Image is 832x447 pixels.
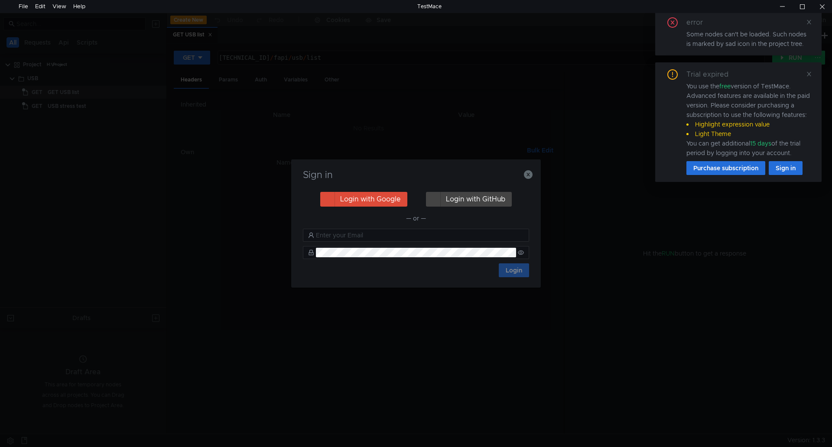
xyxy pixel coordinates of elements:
[686,129,811,139] li: Light Theme
[686,29,811,49] div: Some nodes can't be loaded. Such nodes is marked by sad icon in the project tree.
[302,170,530,180] h3: Sign in
[316,230,524,240] input: Enter your Email
[686,17,713,28] div: error
[686,69,739,80] div: Trial expired
[719,82,731,90] span: free
[426,192,512,207] button: Login with GitHub
[303,213,529,223] div: — or —
[686,161,765,175] button: Purchase subscription
[320,192,407,207] button: Login with Google
[686,81,811,158] div: You use the version of TestMace. Advanced features are available in the paid version. Please cons...
[686,139,811,158] div: You can get additional of the trial period by logging into your account.
[686,120,811,129] li: Highlight expression value
[750,139,771,147] span: 15 days
[769,161,803,175] button: Sign in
